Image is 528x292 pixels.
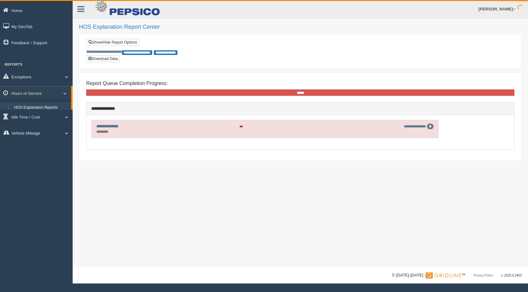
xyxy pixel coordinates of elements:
img: Gridline [426,272,461,279]
a: Privacy Policy [473,274,493,277]
a: HOS Explanation Reports [11,102,71,113]
h4: Report Queue Completion Progress: [86,81,514,86]
span: v. 2025.5.2403 [501,274,522,277]
h2: HOS Explanation Report Center [79,24,522,30]
button: Download Data [86,55,120,62]
div: © [DATE]-[DATE] - ™ [392,272,522,279]
a: Show/Hide Report Options [87,39,139,46]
